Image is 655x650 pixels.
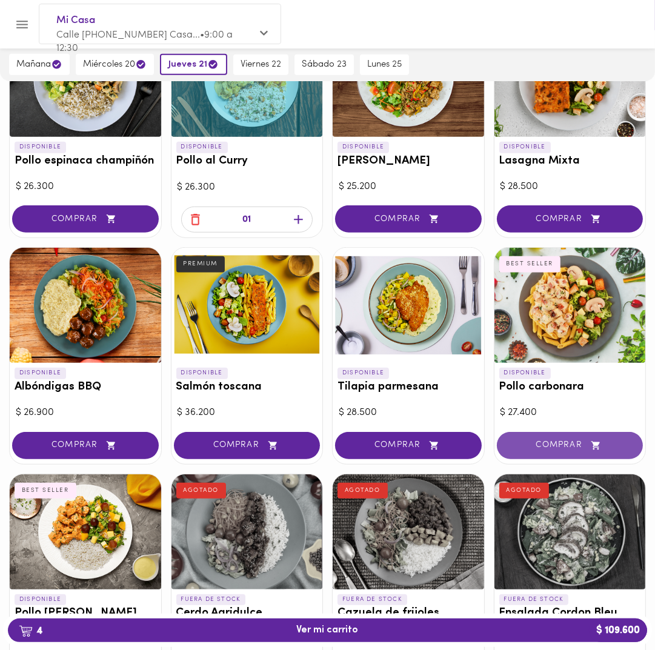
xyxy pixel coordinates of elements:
[15,607,156,620] h3: Pollo [PERSON_NAME]
[176,142,228,153] p: DISPONIBLE
[339,180,478,194] div: $ 25.200
[15,155,156,168] h3: Pollo espinaca champiñón
[499,256,561,272] div: BEST SELLER
[335,205,482,233] button: COMPRAR
[350,440,467,451] span: COMPRAR
[233,55,288,75] button: viernes 22
[241,59,281,70] span: viernes 22
[176,155,318,168] h3: Pollo al Curry
[176,594,246,605] p: FUERA DE STOCK
[499,368,551,379] p: DISPONIBLE
[339,406,478,420] div: $ 28.500
[176,483,227,499] div: AGOTADO
[499,142,551,153] p: DISPONIBLE
[176,368,228,379] p: DISPONIBLE
[337,142,389,153] p: DISPONIBLE
[12,623,50,638] b: 4
[12,205,159,233] button: COMPRAR
[176,607,318,620] h3: Cerdo Agridulce
[9,54,70,75] button: mañana
[76,54,154,75] button: miércoles 20
[494,248,646,363] div: Pollo carbonara
[176,256,225,272] div: PREMIUM
[337,594,407,605] p: FUERA DE STOCK
[15,368,66,379] p: DISPONIBLE
[83,59,147,70] span: miércoles 20
[16,59,62,70] span: mañana
[27,214,144,224] span: COMPRAR
[337,381,479,394] h3: Tilapia parmesana
[15,142,66,153] p: DISPONIBLE
[8,618,647,642] button: 4Ver mi carrito$ 109.600
[337,607,479,620] h3: Cazuela de frijoles
[337,155,479,168] h3: [PERSON_NAME]
[497,432,643,459] button: COMPRAR
[333,474,484,589] div: Cazuela de frijoles
[512,214,628,224] span: COMPRAR
[499,155,641,168] h3: Lasagna Mixta
[19,625,33,637] img: cart.png
[297,625,359,636] span: Ver mi carrito
[168,59,219,70] span: jueves 21
[337,368,389,379] p: DISPONIBLE
[27,440,144,451] span: COMPRAR
[494,474,646,589] div: Ensalada Cordon Bleu
[16,406,155,420] div: $ 26.900
[360,55,409,75] button: lunes 25
[15,594,66,605] p: DISPONIBLE
[500,406,640,420] div: $ 27.400
[176,381,318,394] h3: Salmón toscana
[512,440,628,451] span: COMPRAR
[16,180,155,194] div: $ 26.300
[499,594,569,605] p: FUERA DE STOCK
[178,406,317,420] div: $ 36.200
[499,607,641,620] h3: Ensalada Cordon Bleu
[335,432,482,459] button: COMPRAR
[367,59,402,70] span: lunes 25
[12,432,159,459] button: COMPRAR
[160,54,227,75] button: jueves 21
[178,181,317,194] div: $ 26.300
[171,248,323,363] div: Salmón toscana
[56,13,251,28] span: Mi Casa
[337,483,388,499] div: AGOTADO
[189,440,305,451] span: COMPRAR
[585,580,643,638] iframe: Messagebird Livechat Widget
[15,483,76,499] div: BEST SELLER
[333,248,484,363] div: Tilapia parmesana
[242,213,251,227] p: 01
[497,205,643,233] button: COMPRAR
[294,55,354,75] button: sábado 23
[171,474,323,589] div: Cerdo Agridulce
[15,381,156,394] h3: Albóndigas BBQ
[499,483,550,499] div: AGOTADO
[174,432,321,459] button: COMPRAR
[10,474,161,589] div: Pollo Tikka Massala
[350,214,467,224] span: COMPRAR
[500,180,640,194] div: $ 28.500
[56,30,233,54] span: Calle [PHONE_NUMBER] Casa... • 9:00 a 12:30
[10,248,161,363] div: Albóndigas BBQ
[499,381,641,394] h3: Pollo carbonara
[302,59,347,70] span: sábado 23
